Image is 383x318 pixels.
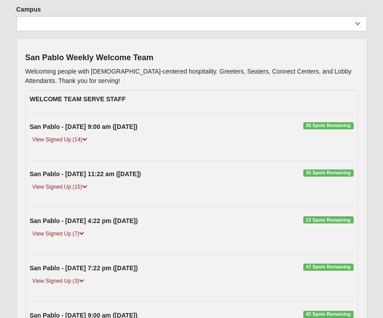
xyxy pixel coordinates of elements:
[25,53,358,63] h4: San Pablo Weekly Welcome Team
[30,229,87,239] a: View Signed Up (7)
[30,277,87,286] a: View Signed Up (3)
[303,311,354,318] span: 45 Spots Remaining
[25,67,358,86] p: Welcoming people with [DEMOGRAPHIC_DATA]-centered hospitality. Greeters, Seaters, Connect Centers...
[303,122,354,129] span: 36 Spots Remaining
[30,182,90,192] a: View Signed Up (15)
[30,123,138,130] strong: San Pablo - [DATE] 9:00 am ([DATE])
[303,216,354,223] span: 23 Spots Remaining
[303,264,354,271] span: 47 Spots Remaining
[16,5,41,14] label: Campus
[30,95,126,103] strong: WELCOME TEAM SERVE STAFF
[303,169,354,177] span: 35 Spots Remaining
[30,217,138,224] strong: San Pablo - [DATE] 4:22 pm ([DATE])
[30,264,138,272] strong: San Pablo - [DATE] 7:22 pm ([DATE])
[30,170,141,178] strong: San Pablo - [DATE] 11:22 am ([DATE])
[30,135,90,145] a: View Signed Up (14)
